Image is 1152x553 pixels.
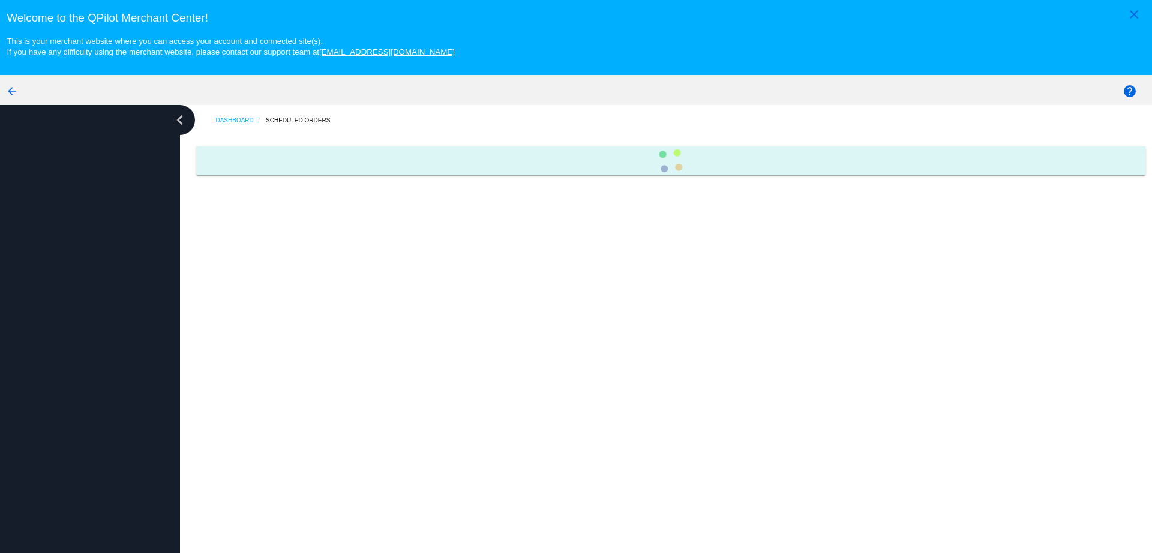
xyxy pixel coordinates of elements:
[7,11,1145,25] h3: Welcome to the QPilot Merchant Center!
[1127,7,1141,22] mat-icon: close
[5,84,19,98] mat-icon: arrow_back
[7,37,454,56] small: This is your merchant website where you can access your account and connected site(s). If you hav...
[319,47,455,56] a: [EMAIL_ADDRESS][DOMAIN_NAME]
[170,110,190,130] i: chevron_left
[266,111,341,130] a: Scheduled Orders
[1123,84,1137,98] mat-icon: help
[215,111,266,130] a: Dashboard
